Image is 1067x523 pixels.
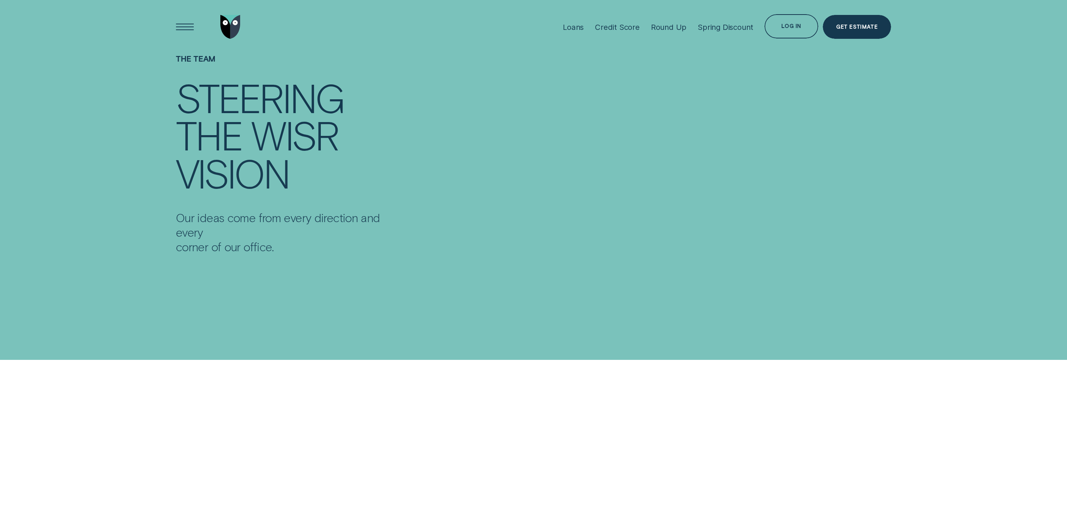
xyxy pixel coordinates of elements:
div: the [176,116,242,153]
div: Wisr [251,116,338,153]
button: Open Menu [173,15,197,39]
div: Steering [176,78,344,116]
h1: The Team [176,54,409,78]
h4: Steering the Wisr vision [176,78,409,191]
div: Loans [563,22,584,32]
div: vision [176,154,289,191]
img: Wisr [220,15,241,39]
div: Credit Score [595,22,640,32]
p: Our ideas come from every direction and every corner of our office. [176,210,409,254]
a: Get Estimate [823,15,891,39]
button: Log in [764,14,818,38]
div: Spring Discount [698,22,753,32]
div: Round Up [651,22,686,32]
